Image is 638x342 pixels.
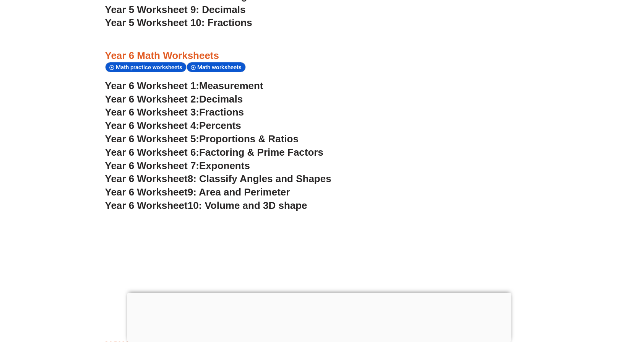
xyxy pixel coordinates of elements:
[105,160,200,171] span: Year 6 Worksheet 7:
[116,64,185,71] span: Math practice worksheets
[105,80,200,91] span: Year 6 Worksheet 1:
[105,49,533,62] h3: Year 6 Math Worksheets
[105,147,323,158] a: Year 6 Worksheet 6:Factoring & Prime Factors
[105,186,290,198] a: Year 6 Worksheet9: Area and Perimeter
[199,106,244,118] span: Fractions
[105,173,188,184] span: Year 6 Worksheet
[105,200,188,211] span: Year 6 Worksheet
[188,186,290,198] span: 9: Area and Perimeter
[197,64,244,71] span: Math worksheets
[199,120,241,131] span: Percents
[105,120,200,131] span: Year 6 Worksheet 4:
[105,200,307,211] a: Year 6 Worksheet10: Volume and 3D shape
[507,256,638,342] iframe: Chat Widget
[105,147,200,158] span: Year 6 Worksheet 6:
[105,120,241,131] a: Year 6 Worksheet 4:Percents
[105,133,200,145] span: Year 6 Worksheet 5:
[199,93,243,105] span: Decimals
[105,173,331,184] a: Year 6 Worksheet8: Classify Angles and Shapes
[105,106,200,118] span: Year 6 Worksheet 3:
[105,186,188,198] span: Year 6 Worksheet
[199,80,263,91] span: Measurement
[199,147,323,158] span: Factoring & Prime Factors
[105,17,252,28] a: Year 5 Worksheet 10: Fractions
[199,133,299,145] span: Proportions & Ratios
[187,62,246,72] div: Math worksheets
[199,160,250,171] span: Exponents
[105,93,243,105] a: Year 6 Worksheet 2:Decimals
[105,160,250,171] a: Year 6 Worksheet 7:Exponents
[188,200,307,211] span: 10: Volume and 3D shape
[188,173,331,184] span: 8: Classify Angles and Shapes
[105,93,200,105] span: Year 6 Worksheet 2:
[105,106,244,118] a: Year 6 Worksheet 3:Fractions
[90,220,549,327] iframe: Advertisement
[105,80,263,91] a: Year 6 Worksheet 1:Measurement
[105,4,246,15] a: Year 5 Worksheet 9: Decimals
[105,62,187,72] div: Math practice worksheets
[127,293,511,340] iframe: Advertisement
[105,133,299,145] a: Year 6 Worksheet 5:Proportions & Ratios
